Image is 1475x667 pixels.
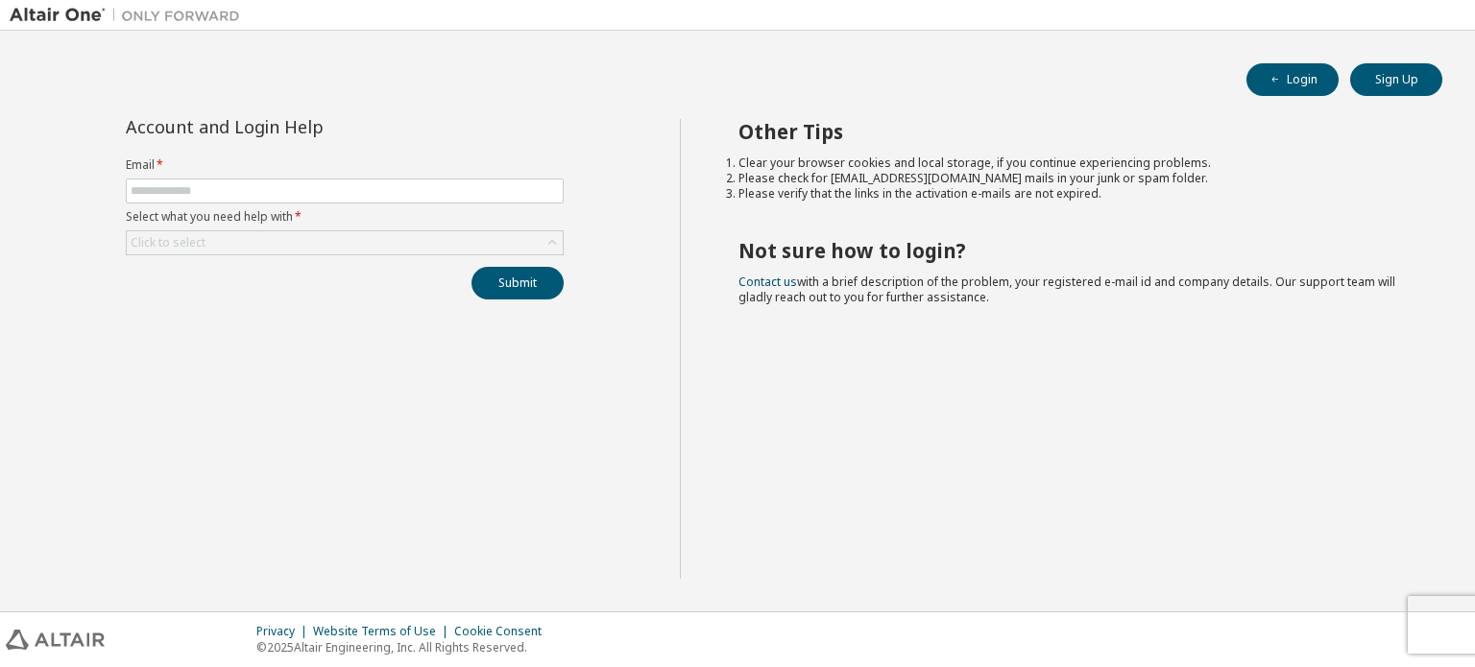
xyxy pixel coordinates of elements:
div: Click to select [131,235,206,250]
li: Please verify that the links in the activation e-mails are not expired. [738,186,1409,202]
span: with a brief description of the problem, your registered e-mail id and company details. Our suppo... [738,274,1395,305]
button: Submit [472,267,564,299]
label: Email [126,157,564,173]
div: Click to select [127,231,563,254]
li: Clear your browser cookies and local storage, if you continue experiencing problems. [738,155,1409,171]
h2: Other Tips [738,119,1409,144]
img: altair_logo.svg [6,630,105,650]
p: © 2025 Altair Engineering, Inc. All Rights Reserved. [256,639,553,655]
div: Cookie Consent [454,624,553,639]
a: Contact us [738,274,797,290]
div: Account and Login Help [126,119,476,134]
button: Login [1246,63,1339,96]
li: Please check for [EMAIL_ADDRESS][DOMAIN_NAME] mails in your junk or spam folder. [738,171,1409,186]
h2: Not sure how to login? [738,238,1409,263]
img: Altair One [10,6,250,25]
label: Select what you need help with [126,209,564,225]
div: Privacy [256,624,313,639]
button: Sign Up [1350,63,1442,96]
div: Website Terms of Use [313,624,454,639]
